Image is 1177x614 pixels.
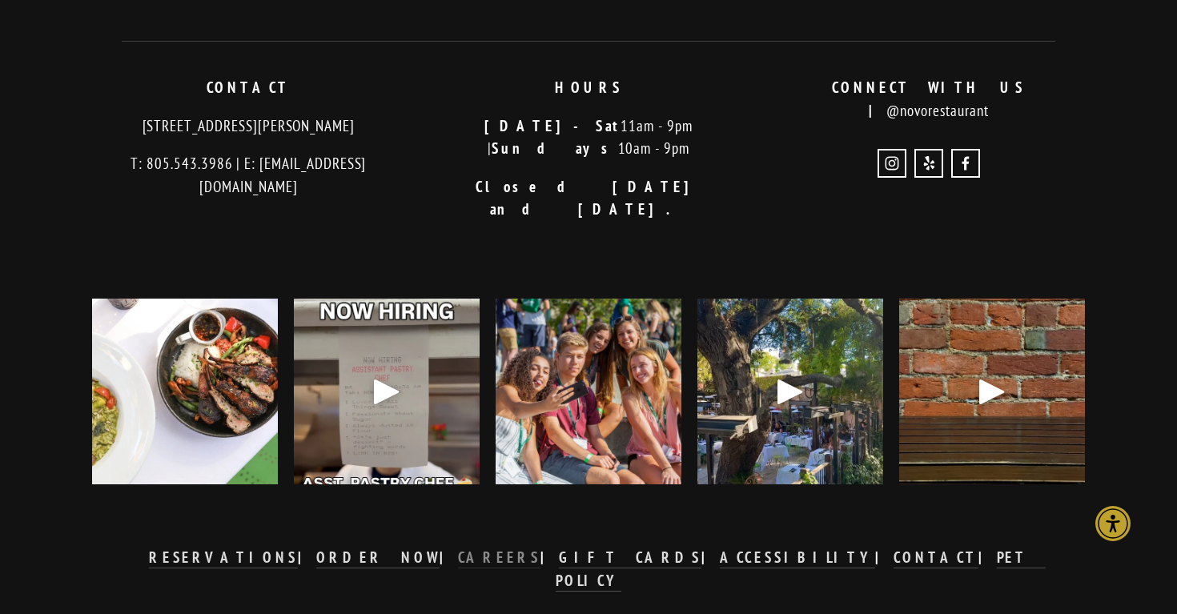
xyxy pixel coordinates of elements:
[978,548,997,567] strong: |
[92,114,405,138] p: [STREET_ADDRESS][PERSON_NAME]
[432,114,745,160] p: 11am - 9pm | 10am - 9pm
[476,177,719,219] strong: Closed [DATE] and [DATE].
[149,548,298,567] strong: RESERVATIONS
[440,548,458,567] strong: |
[878,149,906,178] a: Instagram
[458,548,541,568] a: CAREERS
[492,138,618,158] strong: Sundays
[496,299,681,484] img: Welcome back, Mustangs! 🐎 WOW Week is here and we&rsquo;re excited to kick off the school year wi...
[951,149,980,178] a: Novo Restaurant and Lounge
[875,548,894,567] strong: |
[771,372,809,411] div: Play
[1095,506,1131,541] div: Accessibility Menu
[69,299,301,484] img: The countdown to holiday parties has begun! 🎉 Whether you&rsquo;re planning something cozy at Nov...
[832,78,1042,120] strong: CONNECT WITH US |
[92,152,405,198] p: T: 805.543.3986 | E: [EMAIL_ADDRESS][DOMAIN_NAME]
[720,548,875,567] strong: ACCESSIBILITY
[556,548,1046,590] strong: PET POLICY
[772,76,1085,122] p: @novorestaurant
[555,78,622,97] strong: HOURS
[316,548,440,567] strong: ORDER NOW
[458,548,541,567] strong: CAREERS
[894,548,978,567] strong: CONTACT
[556,548,1046,591] a: PET POLICY
[149,548,298,568] a: RESERVATIONS
[298,548,316,567] strong: |
[207,78,291,97] strong: CONTACT
[316,548,440,568] a: ORDER NOW
[368,372,406,411] div: Play
[559,548,701,567] strong: GIFT CARDS
[484,116,621,135] strong: [DATE]-Sat
[894,548,978,568] a: CONTACT
[973,372,1011,411] div: Play
[701,548,720,567] strong: |
[914,149,943,178] a: Yelp
[720,548,875,568] a: ACCESSIBILITY
[559,548,701,568] a: GIFT CARDS
[540,548,559,567] strong: |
